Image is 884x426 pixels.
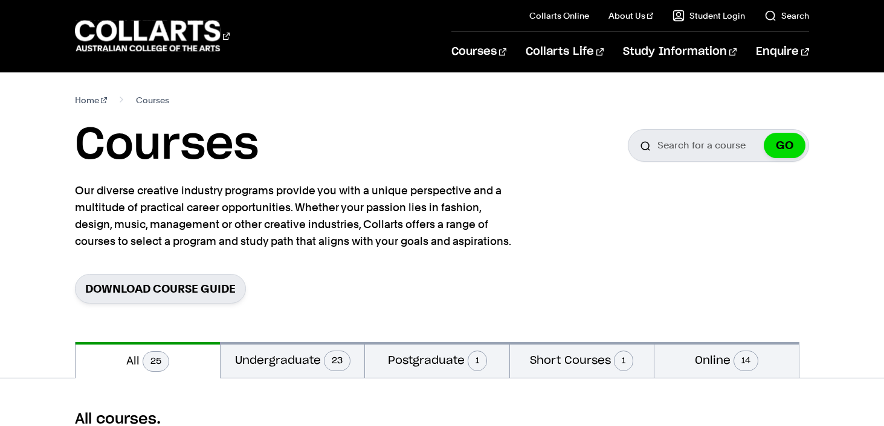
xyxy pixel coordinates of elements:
button: All25 [76,342,219,378]
p: Our diverse creative industry programs provide you with a unique perspective and a multitude of p... [75,182,516,250]
a: Search [764,10,809,22]
a: Collarts Online [529,10,589,22]
a: About Us [608,10,653,22]
span: 1 [614,351,633,371]
a: Collarts Life [526,32,604,72]
button: GO [764,133,805,158]
a: Study Information [623,32,737,72]
a: Home [75,92,107,109]
a: Enquire [756,32,808,72]
h1: Courses [75,118,259,173]
a: Courses [451,32,506,72]
button: Short Courses1 [510,342,654,378]
button: Undergraduate23 [221,342,364,378]
div: Go to homepage [75,19,230,53]
input: Search for a course [628,129,809,162]
button: Postgraduate1 [365,342,509,378]
a: Student Login [673,10,745,22]
span: 14 [734,351,758,371]
a: Download Course Guide [75,274,246,304]
span: 1 [468,351,487,371]
span: 23 [324,351,350,371]
span: Courses [136,92,169,109]
span: 25 [143,351,169,372]
button: Online14 [654,342,798,378]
